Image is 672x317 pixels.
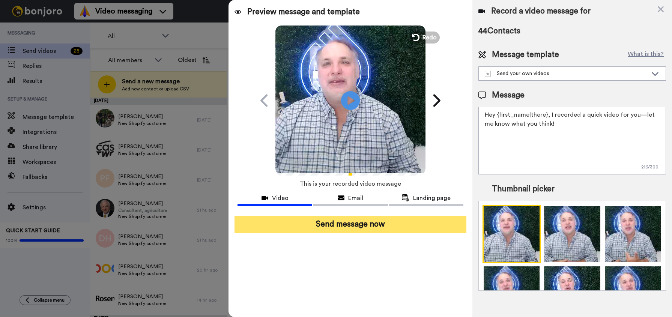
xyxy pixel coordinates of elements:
[492,90,525,101] span: Message
[348,194,363,203] span: Email
[483,205,541,263] img: Z
[235,216,466,233] button: Send message now
[413,194,451,203] span: Landing page
[478,107,666,174] textarea: Hey {first_name|there}, I recorded a quick video for you—let me know what you think!
[604,205,662,263] img: 9k=
[543,205,601,263] img: Z
[485,70,648,77] div: Send your own videos
[492,49,559,60] span: Message template
[300,176,401,192] span: This is your recorded video message
[625,49,666,60] button: What is this?
[272,194,289,203] span: Video
[485,71,491,77] img: demo-template.svg
[492,183,555,195] span: Thumbnail picker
